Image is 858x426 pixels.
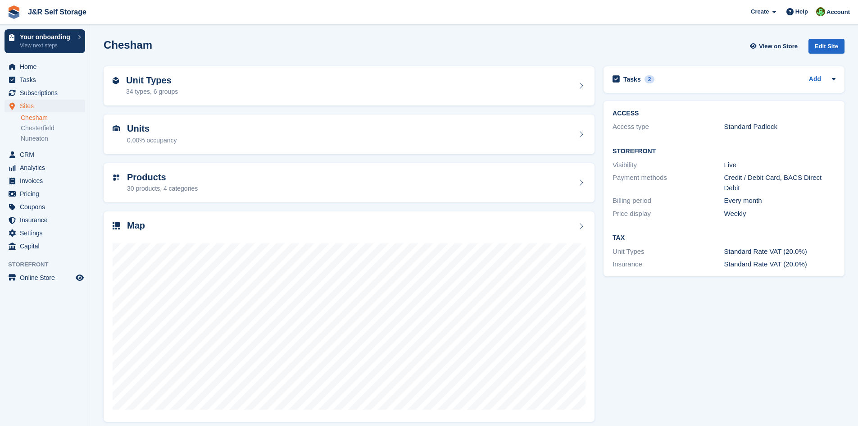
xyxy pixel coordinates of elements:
[826,8,850,17] span: Account
[20,148,74,161] span: CRM
[5,73,85,86] a: menu
[613,196,724,206] div: Billing period
[104,211,595,422] a: Map
[724,173,835,193] div: Credit / Debit Card, BACS Direct Debit
[21,124,85,133] a: Chesterfield
[127,172,198,183] h2: Products
[21,114,85,122] a: Chesham
[20,161,74,174] span: Analytics
[20,214,74,226] span: Insurance
[20,60,74,73] span: Home
[20,100,74,112] span: Sites
[126,87,178,96] div: 34 types, 6 groups
[613,148,835,155] h2: Storefront
[113,174,120,181] img: custom-product-icn-752c56ca05d30b4aa98f6f15887a0e09747e85b44ffffa43cff429088544963d.svg
[20,87,74,99] span: Subscriptions
[724,209,835,219] div: Weekly
[104,39,152,51] h2: Chesham
[613,110,835,117] h2: ACCESS
[113,77,119,84] img: unit-type-icn-2b2737a686de81e16bb02015468b77c625bbabd49415b5ef34ead5e3b44a266d.svg
[20,34,73,40] p: Your onboarding
[5,100,85,112] a: menu
[24,5,90,19] a: J&R Self Storage
[751,7,769,16] span: Create
[613,247,724,257] div: Unit Types
[20,240,74,252] span: Capital
[749,39,801,54] a: View on Store
[5,240,85,252] a: menu
[613,209,724,219] div: Price display
[5,201,85,213] a: menu
[127,136,177,145] div: 0.00% occupancy
[724,247,835,257] div: Standard Rate VAT (20.0%)
[20,188,74,200] span: Pricing
[20,271,74,284] span: Online Store
[613,173,724,193] div: Payment methods
[8,260,90,269] span: Storefront
[21,134,85,143] a: Nuneaton
[113,125,120,132] img: unit-icn-7be61d7bf1b0ce9d3e12c5938cc71ed9869f7b940bace4675aadf7bd6d80202e.svg
[759,42,798,51] span: View on Store
[127,184,198,193] div: 30 products, 4 categories
[5,214,85,226] a: menu
[816,7,825,16] img: Steve Pollicott
[613,259,724,270] div: Insurance
[127,220,145,231] h2: Map
[613,122,724,132] div: Access type
[724,259,835,270] div: Standard Rate VAT (20.0%)
[7,5,21,19] img: stora-icon-8386f47178a22dfd0bd8f6a31ec36ba5ce8667c1dd55bd0f319d3a0aa187defe.svg
[613,160,724,170] div: Visibility
[104,163,595,203] a: Products 30 products, 4 categories
[5,29,85,53] a: Your onboarding View next steps
[613,234,835,242] h2: Tax
[645,75,655,83] div: 2
[5,188,85,200] a: menu
[104,115,595,154] a: Units 0.00% occupancy
[104,66,595,106] a: Unit Types 34 types, 6 groups
[126,75,178,86] h2: Unit Types
[808,39,844,57] a: Edit Site
[809,74,821,85] a: Add
[113,222,120,229] img: map-icn-33ee37083ee616e46c38cad1a60f524a97daa1e2b2c8c0bc3eb3415660979fc1.svg
[20,73,74,86] span: Tasks
[5,148,85,161] a: menu
[20,227,74,239] span: Settings
[808,39,844,54] div: Edit Site
[127,124,177,134] h2: Units
[724,160,835,170] div: Live
[20,174,74,187] span: Invoices
[5,60,85,73] a: menu
[5,161,85,174] a: menu
[623,75,641,83] h2: Tasks
[20,201,74,213] span: Coupons
[5,174,85,187] a: menu
[74,272,85,283] a: Preview store
[724,122,835,132] div: Standard Padlock
[724,196,835,206] div: Every month
[5,271,85,284] a: menu
[5,227,85,239] a: menu
[795,7,808,16] span: Help
[5,87,85,99] a: menu
[20,41,73,50] p: View next steps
